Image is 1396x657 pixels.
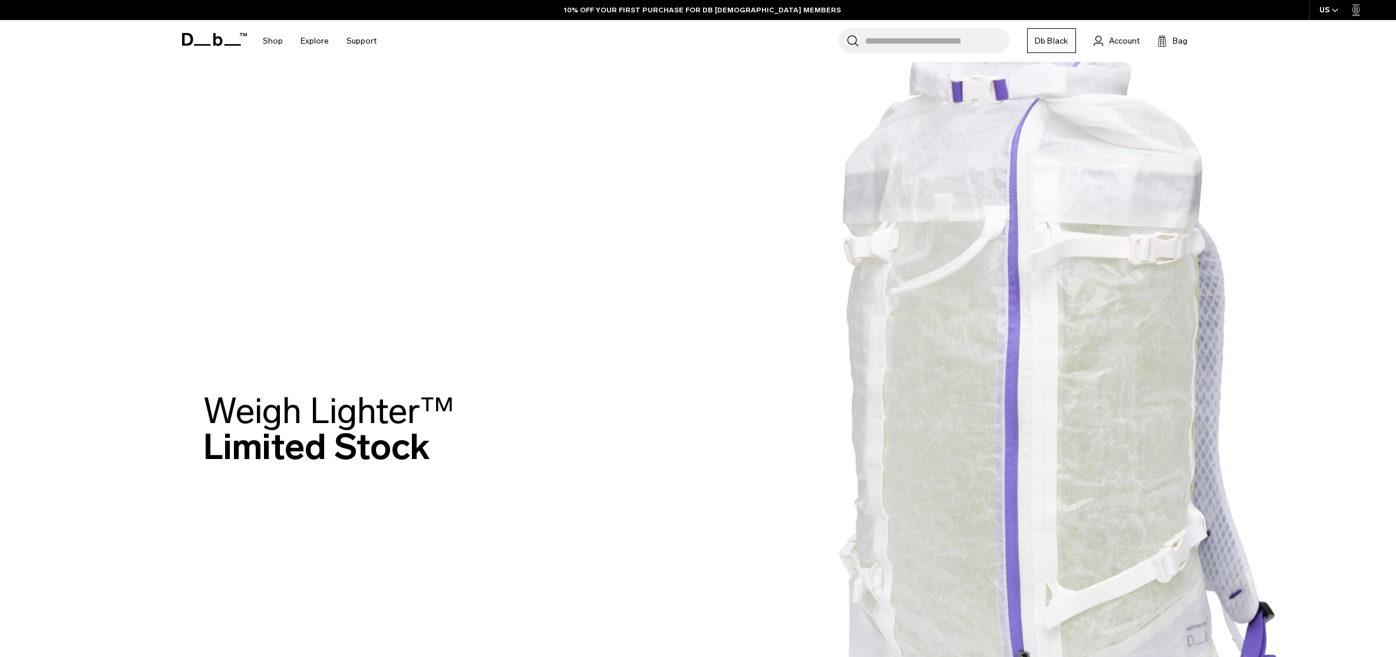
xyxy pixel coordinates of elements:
button: Bag [1157,34,1187,48]
a: Shop [263,20,283,62]
span: Bag [1173,35,1187,47]
a: Support [346,20,377,62]
a: 10% OFF YOUR FIRST PURCHASE FOR DB [DEMOGRAPHIC_DATA] MEMBERS [564,5,841,15]
a: Explore [301,20,329,62]
span: Weigh Lighter™ [203,389,454,433]
a: Db Black [1027,28,1076,53]
a: Account [1094,34,1140,48]
span: Account [1109,35,1140,47]
nav: Main Navigation [254,20,385,62]
h2: Limited Stock [203,393,454,465]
